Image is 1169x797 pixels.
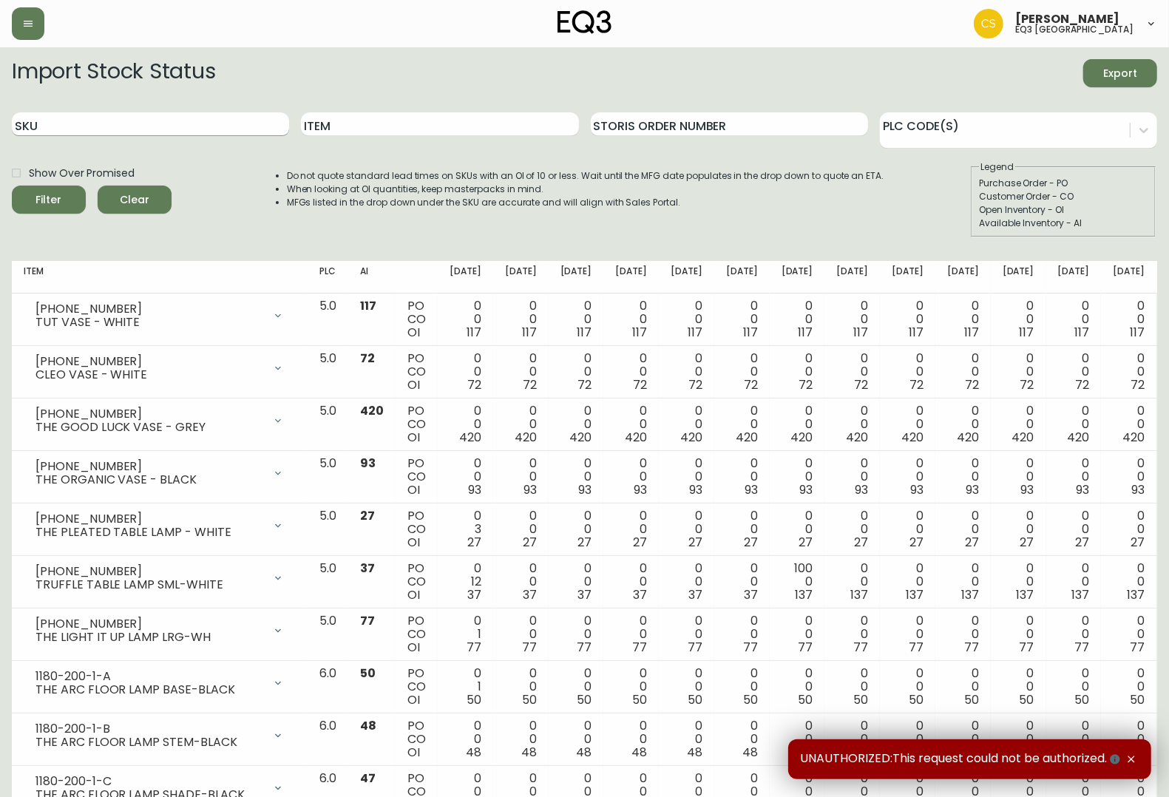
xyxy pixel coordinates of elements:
div: THE PLEATED TABLE LAMP - WHITE [35,526,263,539]
div: 0 0 [836,667,868,707]
span: 420 [846,429,868,446]
span: 27 [360,507,375,524]
li: MFGs listed in the drop down under the SKU are accurate and will align with Sales Portal. [287,196,884,209]
span: 77 [577,639,592,656]
div: 0 0 [782,614,813,654]
div: Open Inventory - OI [979,203,1148,217]
span: 137 [961,586,979,603]
div: 0 0 [615,614,647,654]
span: 27 [744,534,758,551]
div: 0 0 [450,457,481,497]
div: [PHONE_NUMBER]TUT VASE - WHITE [24,299,296,332]
div: 0 0 [1003,404,1034,444]
span: 37 [360,560,375,577]
div: THE GOOD LUCK VASE - GREY [35,421,263,434]
span: 93 [360,455,376,472]
span: 117 [743,324,758,341]
div: 0 0 [560,299,592,339]
span: 27 [1075,534,1089,551]
div: 0 0 [836,352,868,392]
span: OI [407,586,420,603]
span: 77 [909,639,924,656]
div: 0 0 [615,457,647,497]
div: 0 0 [892,562,924,602]
span: 72 [467,376,481,393]
div: 0 0 [1113,562,1145,602]
span: UNAUTHORIZED:This request could not be authorized. [800,751,1123,767]
td: 5.0 [308,398,348,451]
div: 0 0 [1113,404,1145,444]
span: 93 [579,481,592,498]
div: 0 0 [1003,457,1034,497]
div: 0 0 [450,299,481,339]
div: [PHONE_NUMBER] [35,407,263,421]
span: 72 [1131,376,1145,393]
div: 0 0 [836,509,868,549]
div: 0 0 [1003,614,1034,654]
div: Customer Order - CO [979,190,1148,203]
span: OI [407,324,420,341]
div: 0 0 [892,299,924,339]
div: 0 0 [615,562,647,602]
div: TUT VASE - WHITE [35,316,263,329]
div: 0 0 [615,509,647,549]
div: 0 0 [1058,457,1090,497]
span: OI [407,376,420,393]
span: 117 [522,324,537,341]
div: 0 0 [892,614,924,654]
th: [DATE] [659,261,714,294]
span: 420 [625,429,647,446]
span: 117 [632,324,647,341]
div: 0 0 [947,667,979,707]
span: 72 [360,350,375,367]
span: 72 [688,376,702,393]
span: Export [1095,64,1145,83]
span: 93 [1076,481,1089,498]
span: 50 [577,691,592,708]
span: 93 [745,481,758,498]
button: Filter [12,186,86,214]
div: 0 0 [505,299,537,339]
div: 0 0 [726,352,758,392]
div: 0 3 [450,509,481,549]
span: 77 [853,639,868,656]
th: [DATE] [493,261,549,294]
th: [DATE] [549,261,604,294]
div: 0 0 [1113,299,1145,339]
div: 0 0 [892,667,924,707]
span: 72 [854,376,868,393]
span: 117 [853,324,868,341]
div: 0 0 [892,509,924,549]
div: 0 0 [1113,457,1145,497]
div: 0 0 [1058,404,1090,444]
span: 72 [909,376,924,393]
li: When looking at OI quantities, keep masterpacks in mind. [287,183,884,196]
div: 0 0 [1003,352,1034,392]
span: 420 [515,429,537,446]
div: 0 0 [1058,299,1090,339]
span: 27 [909,534,924,551]
div: 0 0 [560,457,592,497]
div: 0 12 [450,562,481,602]
span: 117 [799,324,813,341]
div: 0 1 [450,614,481,654]
div: [PHONE_NUMBER] [35,302,263,316]
div: [PHONE_NUMBER]TRUFFLE TABLE LAMP SML-WHITE [24,562,296,594]
span: 420 [680,429,702,446]
span: 117 [688,324,702,341]
div: PO CO [407,614,426,654]
th: [DATE] [714,261,770,294]
span: 77 [1074,639,1089,656]
span: 93 [689,481,702,498]
span: 117 [1074,324,1089,341]
span: 93 [800,481,813,498]
span: 77 [1130,639,1145,656]
span: 117 [964,324,979,341]
button: Export [1083,59,1157,87]
img: logo [558,10,612,34]
button: Clear [98,186,172,214]
div: 0 0 [947,404,979,444]
div: 0 0 [671,457,702,497]
div: 0 0 [782,352,813,392]
div: 0 0 [671,667,702,707]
